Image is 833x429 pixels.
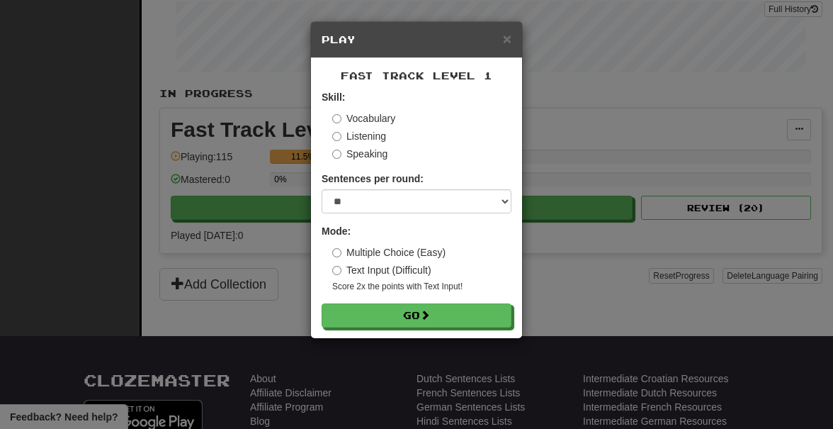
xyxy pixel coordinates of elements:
label: Text Input (Difficult) [332,263,431,277]
strong: Skill: [322,91,345,103]
label: Listening [332,129,386,143]
label: Speaking [332,147,387,161]
small: Score 2x the points with Text Input ! [332,281,511,293]
input: Speaking [332,150,341,159]
span: Fast Track Level 1 [341,69,492,82]
button: Go [322,303,511,328]
label: Multiple Choice (Easy) [332,245,446,260]
label: Sentences per round: [322,172,424,186]
h5: Play [322,33,511,47]
strong: Mode: [322,225,351,237]
input: Listening [332,132,341,141]
input: Vocabulary [332,114,341,123]
input: Text Input (Difficult) [332,266,341,275]
input: Multiple Choice (Easy) [332,248,341,257]
label: Vocabulary [332,111,395,126]
button: Close [503,31,511,46]
span: × [503,30,511,47]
